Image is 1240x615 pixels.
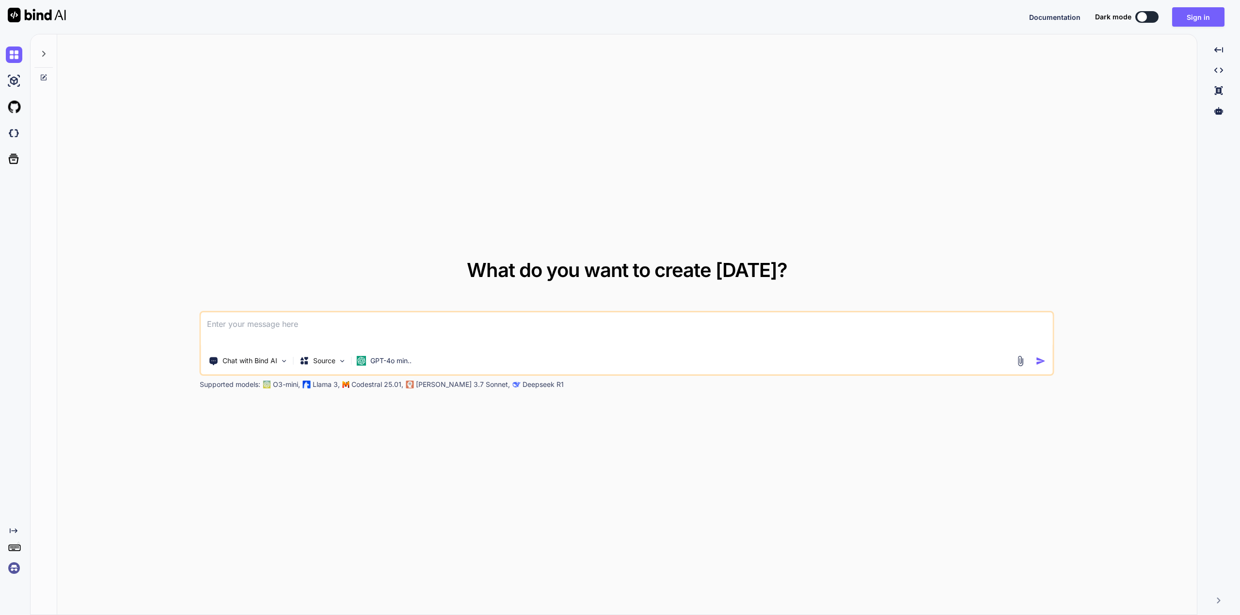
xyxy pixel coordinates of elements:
[1015,355,1026,367] img: attachment
[6,560,22,576] img: signin
[351,380,403,389] p: Codestral 25.01,
[8,8,66,22] img: Bind AI
[6,125,22,141] img: darkCloudIdeIcon
[513,381,521,388] img: claude
[6,73,22,89] img: ai-studio
[1036,356,1046,366] img: icon
[1029,13,1081,21] span: Documentation
[273,380,300,389] p: O3-mini,
[223,356,277,366] p: Chat with Bind AI
[280,357,288,365] img: Pick Tools
[357,356,366,366] img: GPT-4o mini
[1095,12,1131,22] span: Dark mode
[313,380,340,389] p: Llama 3,
[406,381,414,388] img: claude
[416,380,510,389] p: [PERSON_NAME] 3.7 Sonnet,
[263,381,271,388] img: GPT-4
[303,381,311,388] img: Llama2
[6,99,22,115] img: githubLight
[338,357,347,365] img: Pick Models
[370,356,412,366] p: GPT-4o min..
[200,380,260,389] p: Supported models:
[1172,7,1224,27] button: Sign in
[523,380,564,389] p: Deepseek R1
[1029,12,1081,22] button: Documentation
[313,356,335,366] p: Source
[467,258,787,282] span: What do you want to create [DATE]?
[6,46,22,63] img: chat
[343,381,350,388] img: Mistral-AI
